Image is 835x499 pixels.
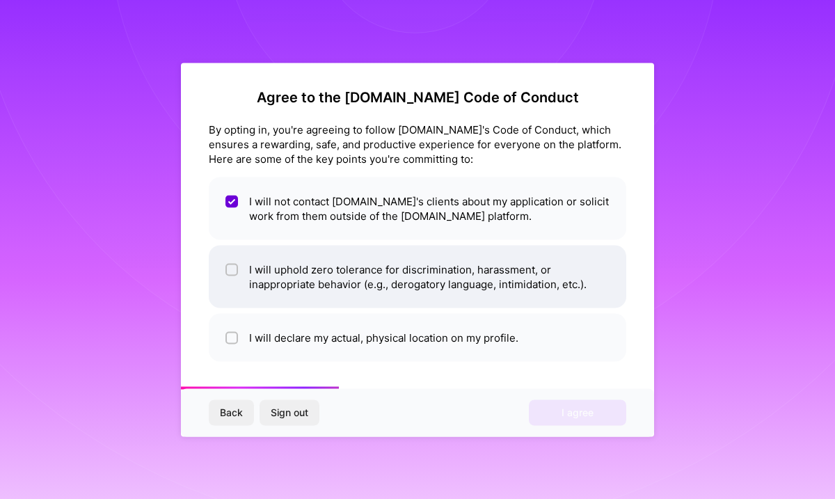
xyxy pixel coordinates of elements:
span: Back [220,406,243,420]
h2: Agree to the [DOMAIN_NAME] Code of Conduct [209,88,626,105]
li: I will uphold zero tolerance for discrimination, harassment, or inappropriate behavior (e.g., der... [209,245,626,308]
button: Sign out [260,400,319,425]
div: By opting in, you're agreeing to follow [DOMAIN_NAME]'s Code of Conduct, which ensures a rewardin... [209,122,626,166]
button: Back [209,400,254,425]
li: I will not contact [DOMAIN_NAME]'s clients about my application or solicit work from them outside... [209,177,626,239]
span: Sign out [271,406,308,420]
li: I will declare my actual, physical location on my profile. [209,313,626,361]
